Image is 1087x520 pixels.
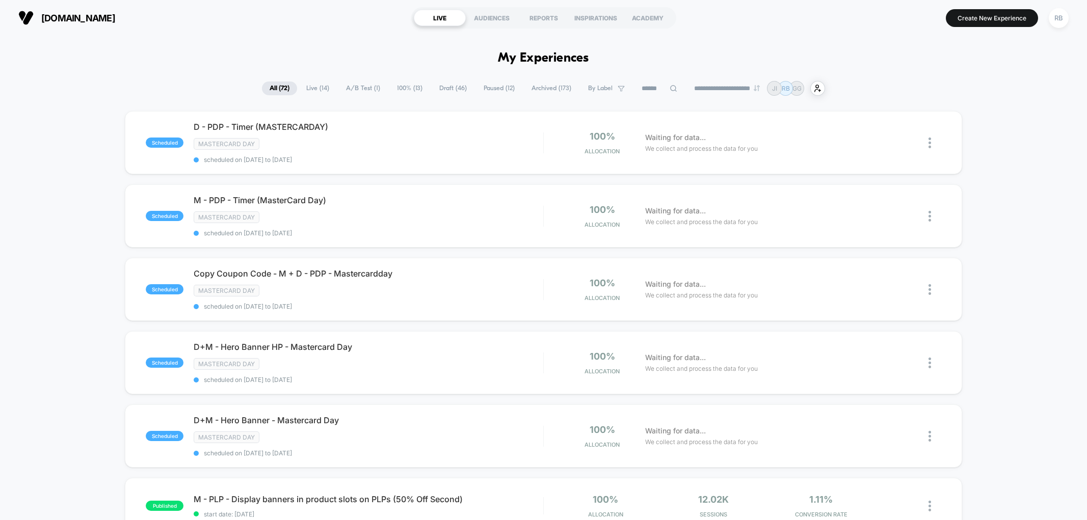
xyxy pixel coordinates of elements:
[194,376,543,384] span: scheduled on [DATE] to [DATE]
[645,290,758,300] span: We collect and process the data for you
[782,85,790,92] p: RB
[146,211,183,221] span: scheduled
[518,10,570,26] div: REPORTS
[194,303,543,310] span: scheduled on [DATE] to [DATE]
[585,441,620,448] span: Allocation
[645,352,706,363] span: Waiting for data...
[146,138,183,148] span: scheduled
[590,424,615,435] span: 100%
[645,205,706,216] span: Waiting for data...
[590,278,615,288] span: 100%
[585,294,620,302] span: Allocation
[645,144,758,153] span: We collect and process the data for you
[1049,8,1069,28] div: RB
[590,351,615,362] span: 100%
[146,431,183,441] span: scheduled
[194,156,543,163] span: scheduled on [DATE] to [DATE]
[194,358,259,370] span: Mastercard day
[432,81,474,95] span: Draft ( 46 )
[194,268,543,279] span: Copy Coupon Code - M + D - PDP - Mastercardday
[299,81,337,95] span: Live ( 14 )
[262,81,297,95] span: All ( 72 )
[194,195,543,205] span: M - PDP - Timer (MasterCard Day)
[585,221,620,228] span: Allocation
[194,138,259,150] span: Mastercard day
[585,148,620,155] span: Allocation
[662,511,765,518] span: Sessions
[929,284,931,295] img: close
[593,494,618,505] span: 100%
[570,10,622,26] div: INSPIRATIONS
[498,51,589,66] h1: My Experiences
[809,494,833,505] span: 1.11%
[645,437,758,447] span: We collect and process the data for you
[929,211,931,222] img: close
[524,81,579,95] span: Archived ( 173 )
[414,10,466,26] div: LIVE
[194,415,543,425] span: D+M - Hero Banner - Mastercard Day
[18,10,34,25] img: Visually logo
[770,511,872,518] span: CONVERSION RATE
[645,364,758,373] span: We collect and process the data for you
[194,285,259,296] span: Mastercard day
[929,501,931,511] img: close
[590,204,615,215] span: 100%
[146,284,183,294] span: scheduled
[338,81,388,95] span: A/B Test ( 1 )
[146,501,183,511] span: published
[146,358,183,368] span: scheduled
[466,10,518,26] div: AUDIENCES
[588,85,613,92] span: By Label
[194,449,543,457] span: scheduled on [DATE] to [DATE]
[194,494,543,504] span: M - PLP - Display banners in product slots on PLPs (50% Off Second)
[15,10,118,26] button: [DOMAIN_NAME]
[194,431,259,443] span: Mastercard day
[645,132,706,143] span: Waiting for data...
[622,10,674,26] div: ACADEMY
[194,211,259,223] span: Mastercard day
[194,342,543,352] span: D+M - Hero Banner HP - Mastercard Day
[754,85,760,91] img: end
[476,81,522,95] span: Paused ( 12 )
[194,229,543,237] span: scheduled on [DATE] to [DATE]
[194,510,543,518] span: start date: [DATE]
[645,217,758,227] span: We collect and process the data for you
[585,368,620,375] span: Allocation
[645,279,706,290] span: Waiting for data...
[588,511,623,518] span: Allocation
[929,358,931,368] img: close
[772,85,777,92] p: JI
[1046,8,1072,29] button: RB
[590,131,615,142] span: 100%
[194,122,543,132] span: D - PDP - Timer (MASTERCARDAY)
[929,431,931,442] img: close
[929,138,931,148] img: close
[389,81,430,95] span: 100% ( 13 )
[41,13,115,23] span: [DOMAIN_NAME]
[645,425,706,436] span: Waiting for data...
[792,85,802,92] p: GG
[946,9,1038,27] button: Create New Experience
[698,494,729,505] span: 12.02k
